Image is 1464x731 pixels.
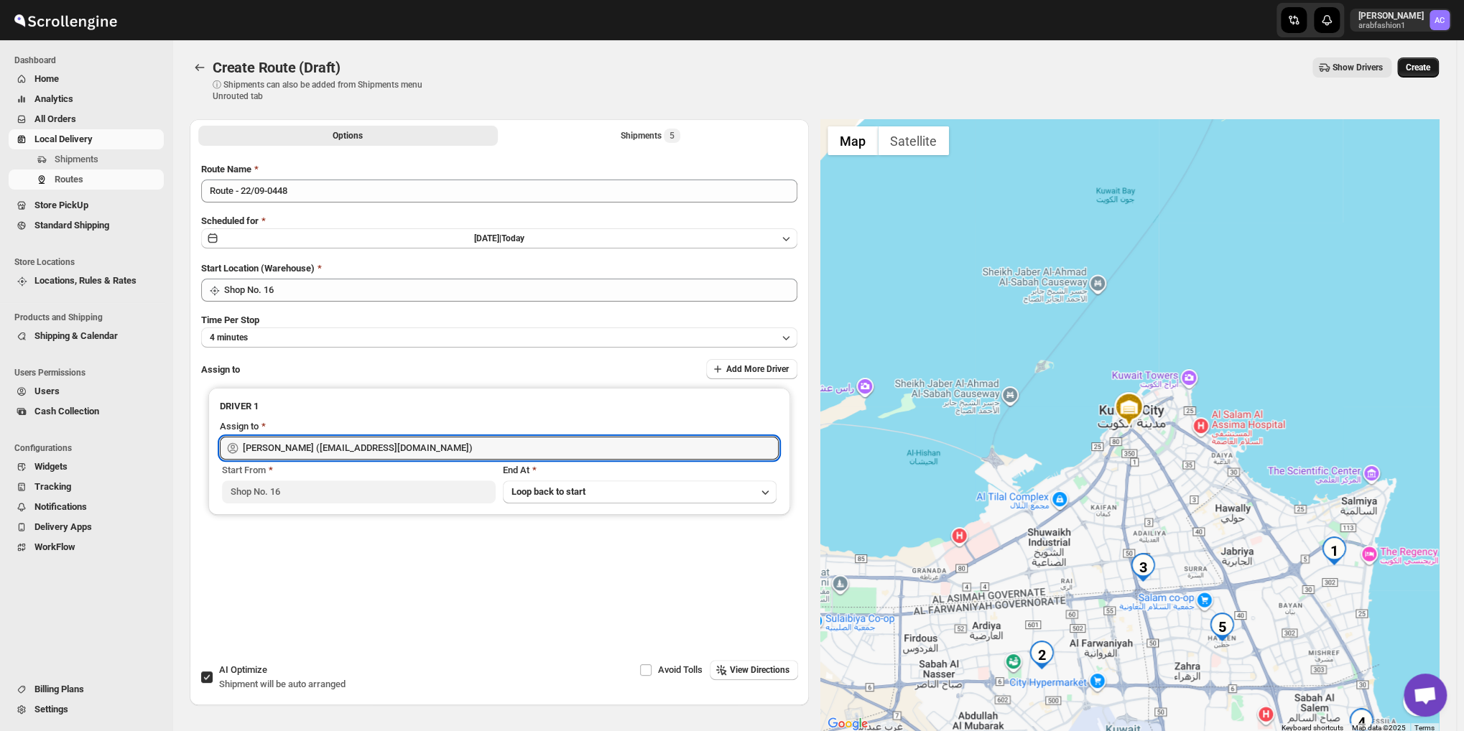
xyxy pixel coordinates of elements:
[213,79,439,102] p: ⓘ Shipments can also be added from Shipments menu Unrouted tab
[220,399,779,414] h3: DRIVER 1
[501,126,800,146] button: Selected Shipments
[14,442,165,454] span: Configurations
[9,401,164,422] button: Cash Collection
[34,113,76,124] span: All Orders
[9,169,164,190] button: Routes
[1333,62,1383,73] span: Show Drivers
[34,521,92,532] span: Delivery Apps
[9,149,164,169] button: Shipments
[201,364,240,375] span: Assign to
[34,501,87,512] span: Notifications
[198,126,498,146] button: All Route Options
[1435,16,1445,25] text: AC
[34,134,93,144] span: Local Delivery
[34,93,73,104] span: Analytics
[621,129,680,143] div: Shipments
[1404,674,1447,717] div: Open chat
[201,263,315,274] span: Start Location (Warehouse)
[1397,57,1439,78] button: Create
[34,684,84,694] span: Billing Plans
[828,126,878,155] button: Show street map
[333,130,363,141] span: Options
[34,541,75,552] span: WorkFlow
[1312,57,1391,78] button: Show Drivers
[1403,687,1432,716] button: Map camera controls
[501,233,524,243] span: Today
[201,215,259,226] span: Scheduled for
[1208,613,1236,641] div: 5
[9,477,164,497] button: Tracking
[34,461,68,472] span: Widgets
[511,486,585,497] span: Loop back to start
[14,312,165,323] span: Products and Shipping
[9,497,164,517] button: Notifications
[9,69,164,89] button: Home
[1358,22,1424,30] p: arabfashion1
[55,174,83,185] span: Routes
[726,363,789,375] span: Add More Driver
[34,275,136,286] span: Locations, Rules & Rates
[9,381,164,401] button: Users
[190,151,809,628] div: All Route Options
[1320,536,1348,565] div: 1
[201,315,259,325] span: Time Per Stop
[55,154,98,164] span: Shipments
[201,164,251,174] span: Route Name
[201,228,797,248] button: [DATE]|Today
[9,457,164,477] button: Widgets
[1406,62,1430,73] span: Create
[670,130,675,141] span: 5
[34,481,71,492] span: Tracking
[1129,553,1157,582] div: 3
[213,59,340,76] span: Create Route (Draft)
[1027,641,1056,669] div: 2
[878,126,949,155] button: Show satellite imagery
[710,660,798,680] button: View Directions
[220,419,259,434] div: Assign to
[201,180,797,202] input: Eg: Bengaluru Route
[219,679,346,689] span: Shipment will be auto arranged
[201,327,797,348] button: 4 minutes
[503,480,777,503] button: Loop back to start
[243,437,779,460] input: Search assignee
[503,463,777,478] div: End At
[14,367,165,378] span: Users Permissions
[34,406,99,416] span: Cash Collection
[474,233,501,243] span: [DATE] |
[706,359,797,379] button: Add More Driver
[9,537,164,557] button: WorkFlow
[9,271,164,291] button: Locations, Rules & Rates
[11,2,119,38] img: ScrollEngine
[9,89,164,109] button: Analytics
[9,679,164,699] button: Billing Plans
[1430,10,1450,30] span: Abizer Chikhly
[34,386,60,396] span: Users
[1350,9,1451,32] button: User menu
[730,664,789,676] span: View Directions
[9,699,164,720] button: Settings
[219,664,267,675] span: AI Optimize
[224,279,797,302] input: Search location
[34,704,68,714] span: Settings
[34,330,118,341] span: Shipping & Calendar
[190,57,210,78] button: Routes
[34,73,59,84] span: Home
[9,109,164,129] button: All Orders
[1358,10,1424,22] p: [PERSON_NAME]
[658,664,703,675] span: Avoid Tolls
[9,517,164,537] button: Delivery Apps
[210,332,248,343] span: 4 minutes
[222,465,266,475] span: Start From
[34,220,109,231] span: Standard Shipping
[14,256,165,268] span: Store Locations
[9,326,164,346] button: Shipping & Calendar
[34,200,88,210] span: Store PickUp
[14,55,165,66] span: Dashboard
